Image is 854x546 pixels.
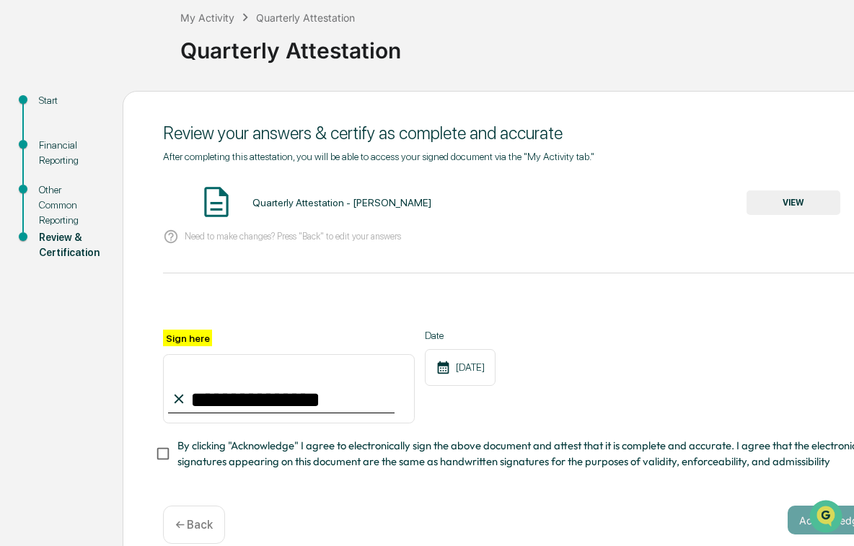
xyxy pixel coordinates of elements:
[180,26,847,63] div: Quarterly Attestation
[105,183,116,195] div: 🗄️
[163,151,594,162] span: After completing this attestation, you will be able to access your signed document via the "My Ac...
[747,190,840,215] button: VIEW
[163,330,212,346] label: Sign here
[245,115,263,132] button: Start new chat
[180,12,234,24] div: My Activity
[175,518,213,532] p: ← Back
[49,110,237,125] div: Start new chat
[9,203,97,229] a: 🔎Data Lookup
[39,138,100,168] div: Financial Reporting
[29,209,91,224] span: Data Lookup
[425,349,496,386] div: [DATE]
[49,125,182,136] div: We're available if you need us!
[256,12,355,24] div: Quarterly Attestation
[29,182,93,196] span: Preclearance
[14,30,263,53] p: How can we help?
[39,93,100,108] div: Start
[9,176,99,202] a: 🖐️Preclearance
[14,110,40,136] img: 1746055101610-c473b297-6a78-478c-a979-82029cc54cd1
[102,244,175,255] a: Powered byPylon
[144,245,175,255] span: Pylon
[14,183,26,195] div: 🖐️
[808,498,847,537] iframe: Open customer support
[39,182,100,228] div: Other Common Reporting
[252,197,431,208] div: Quarterly Attestation - [PERSON_NAME]
[425,330,496,341] label: Date
[185,231,401,242] p: Need to make changes? Press "Back" to edit your answers
[99,176,185,202] a: 🗄️Attestations
[39,230,100,260] div: Review & Certification
[198,184,234,220] img: Document Icon
[119,182,179,196] span: Attestations
[14,211,26,222] div: 🔎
